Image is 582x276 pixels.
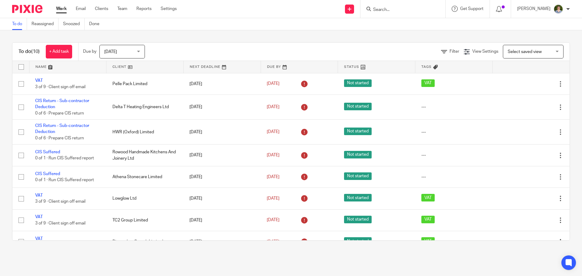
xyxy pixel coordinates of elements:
[35,78,43,83] a: VAT
[344,237,372,245] span: Not started
[56,6,67,12] a: Work
[46,45,72,58] a: + Add task
[267,218,279,222] span: [DATE]
[35,156,94,161] span: 0 of 1 · Run CIS Suffered report
[35,200,85,204] span: 3 of 9 · Client sign off email
[421,104,487,110] div: ---
[89,18,104,30] a: Done
[35,150,60,154] a: CIS Suffered
[267,240,279,244] span: [DATE]
[421,174,487,180] div: ---
[35,85,85,89] span: 3 of 9 · Client sign off email
[267,196,279,201] span: [DATE]
[35,136,84,140] span: 0 of 6 · Prepare CIS return
[95,6,108,12] a: Clients
[136,6,152,12] a: Reports
[106,73,184,95] td: Pelle Pack Limited
[35,215,43,219] a: VAT
[83,48,96,55] p: Due by
[450,49,459,54] span: Filter
[183,188,261,209] td: [DATE]
[373,7,427,13] input: Search
[106,95,184,119] td: Delta T Heating Engineers Ltd
[12,5,42,13] img: Pixie
[104,50,117,54] span: [DATE]
[344,216,372,223] span: Not started
[35,99,89,109] a: CIS Return - Sub-contractor Deduction
[421,129,487,135] div: ---
[32,18,59,30] a: Reassigned
[18,48,40,55] h1: To do
[35,111,84,115] span: 0 of 6 · Prepare CIS return
[106,231,184,253] td: Biocatalyst Search Limited
[183,145,261,166] td: [DATE]
[106,209,184,231] td: TC2 Group Limited
[554,4,563,14] img: pcwCs64t.jpeg
[183,120,261,145] td: [DATE]
[35,172,60,176] a: CIS Suffered
[106,120,184,145] td: HWR (Oxford) Limited
[161,6,177,12] a: Settings
[12,18,27,30] a: To do
[344,79,372,87] span: Not started
[517,6,550,12] p: [PERSON_NAME]
[267,153,279,157] span: [DATE]
[183,73,261,95] td: [DATE]
[35,221,85,225] span: 3 of 9 · Client sign off email
[35,178,94,182] span: 0 of 1 · Run CIS Suffered report
[35,237,43,241] a: VAT
[183,166,261,188] td: [DATE]
[117,6,127,12] a: Team
[344,103,372,110] span: Not started
[267,175,279,179] span: [DATE]
[344,151,372,158] span: Not started
[267,105,279,109] span: [DATE]
[344,172,372,180] span: Not started
[106,166,184,188] td: Athena Stonecare Limited
[267,82,279,86] span: [DATE]
[106,188,184,209] td: Lowglow Ltd
[508,50,542,54] span: Select saved view
[460,7,483,11] span: Get Support
[421,152,487,158] div: ---
[344,128,372,135] span: Not started
[421,79,435,87] span: VAT
[421,216,435,223] span: VAT
[106,145,184,166] td: Rowood Handmade Kitchens And Joinery Ltd
[76,6,86,12] a: Email
[344,194,372,201] span: Not started
[35,193,43,198] a: VAT
[63,18,85,30] a: Snoozed
[183,231,261,253] td: [DATE]
[183,95,261,119] td: [DATE]
[183,209,261,231] td: [DATE]
[31,49,40,54] span: (10)
[472,49,498,54] span: View Settings
[421,65,432,68] span: Tags
[267,130,279,134] span: [DATE]
[421,237,435,245] span: VAT
[421,194,435,201] span: VAT
[35,124,89,134] a: CIS Return - Sub-contractor Deduction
